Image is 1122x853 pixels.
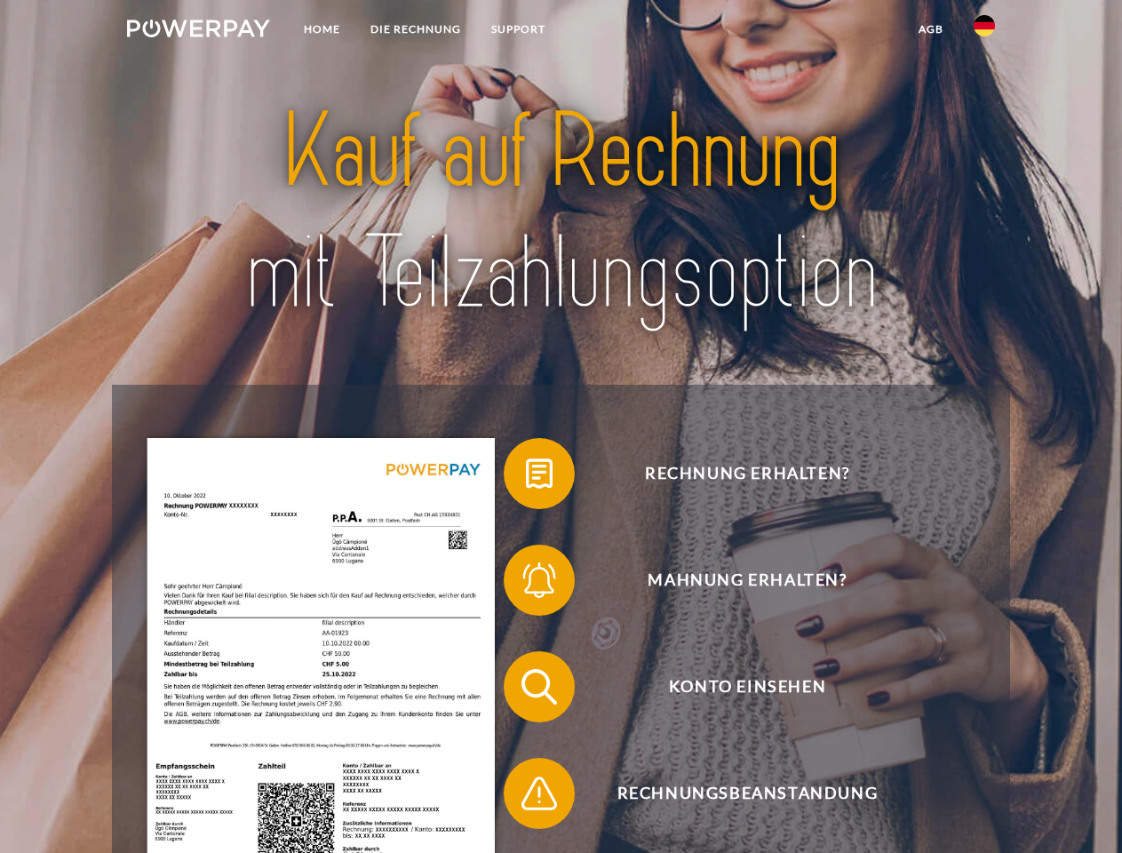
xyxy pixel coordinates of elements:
button: Konto einsehen [504,651,966,722]
img: title-powerpay_de.svg [170,85,952,340]
img: de [974,15,995,36]
button: Mahnung erhalten? [504,545,966,616]
img: qb_bell.svg [517,558,561,602]
span: Konto einsehen [529,651,965,722]
img: qb_search.svg [517,665,561,709]
a: SUPPORT [476,13,561,45]
span: Mahnung erhalten? [529,545,965,616]
a: DIE RECHNUNG [355,13,476,45]
span: Rechnungsbeanstandung [529,758,965,829]
a: Home [289,13,355,45]
button: Rechnungsbeanstandung [504,758,966,829]
img: qb_warning.svg [517,771,561,816]
img: qb_bill.svg [517,451,561,496]
a: agb [903,13,959,45]
button: Rechnung erhalten? [504,438,966,509]
img: logo-powerpay-white.svg [127,20,270,37]
span: Rechnung erhalten? [529,438,965,509]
